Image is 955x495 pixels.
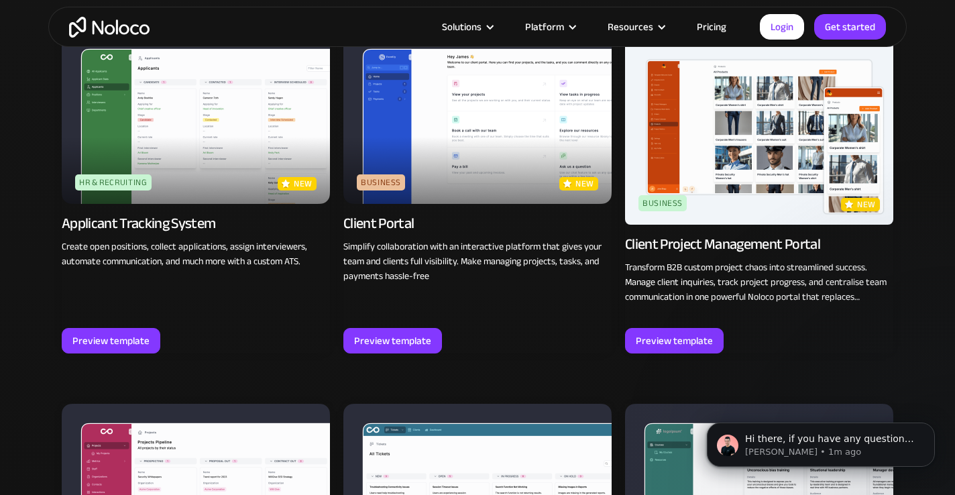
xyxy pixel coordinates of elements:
p: new [857,198,876,211]
a: HR & RecruitingnewApplicant Tracking SystemCreate open positions, collect applications, assign in... [62,30,330,353]
div: Solutions [442,18,482,36]
div: Platform [508,18,591,36]
p: Create open positions, collect applications, assign interviewers, automate communication, and muc... [62,239,330,269]
a: BusinessnewClient PortalSimplify collaboration with an interactive platform that gives your team ... [343,30,612,353]
div: Applicant Tracking System [62,214,216,233]
p: new [294,177,313,190]
iframe: Intercom notifications message [687,394,955,488]
div: Preview template [636,332,713,349]
p: Simplify collaboration with an interactive platform that gives your team and clients full visibil... [343,239,612,284]
a: home [69,17,150,38]
div: Solutions [425,18,508,36]
div: Resources [608,18,653,36]
a: Get started [814,14,886,40]
a: Pricing [680,18,743,36]
div: Client Portal [343,214,414,233]
div: Business [357,174,405,190]
a: BusinessnewClient Project Management PortalTransform B2B custom project chaos into streamlined su... [625,30,893,353]
div: Resources [591,18,680,36]
div: HR & Recruiting [75,174,152,190]
div: Business [638,195,687,211]
p: new [575,177,594,190]
div: Preview template [72,332,150,349]
div: Client Project Management Portal [625,235,820,254]
div: Platform [525,18,564,36]
a: Login [760,14,804,40]
p: Transform B2B custom project chaos into streamlined success. Manage client inquiries, track proje... [625,260,893,305]
div: Preview template [354,332,431,349]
